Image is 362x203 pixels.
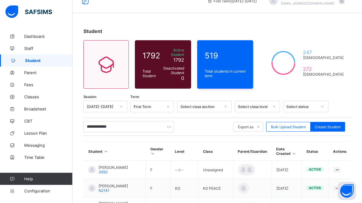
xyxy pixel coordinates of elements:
span: Time Table [24,155,73,160]
th: Gender [146,142,171,161]
div: Select class section [181,104,220,109]
span: 1792 [173,57,184,63]
span: 1792 [142,51,160,60]
span: Deactivated Student [163,66,184,75]
th: Status [302,142,328,161]
th: Student [84,142,146,161]
span: Student [25,58,73,63]
div: Select status [286,104,317,109]
td: [DATE] [272,179,302,198]
span: Parent [24,70,73,75]
td: [DATE] [272,161,302,179]
span: Fees [24,82,73,87]
td: KG PEACE [198,179,233,198]
i: Sort in Ascending Order [292,151,297,156]
span: [PERSON_NAME] [99,184,128,188]
span: Dashboard [24,34,73,39]
button: Open asap [338,182,356,200]
div: First Term [134,104,163,109]
span: Help [24,176,72,181]
td: --/-- [170,161,198,179]
span: N2141 [99,188,109,193]
span: 519 [205,51,246,60]
span: [PERSON_NAME] [99,165,128,170]
td: F [146,179,171,198]
div: Select class level [238,104,269,109]
span: Bulk Upload Student [271,125,306,129]
img: safsims [5,5,52,18]
th: Class [198,142,233,161]
span: Session [83,95,96,99]
span: Classes [24,94,73,99]
th: Parent/Guardian [233,142,272,161]
span: [EMAIL_ADDRESS][DOMAIN_NAME] [281,2,334,5]
span: Messaging [24,143,73,148]
span: Lesson Plan [24,131,73,136]
th: Actions [328,142,351,161]
span: 272 [303,66,344,72]
span: CBT [24,119,73,123]
span: 0 [181,75,184,81]
i: Sort in Ascending Order [150,151,155,156]
span: Create Student [315,125,341,129]
div: Total Student [141,67,162,80]
span: Staff [24,46,73,51]
span: Configuration [24,188,72,193]
span: Student [83,28,102,34]
div: [DATE]-[DATE] [87,104,116,109]
span: 247 [303,49,344,55]
span: Export as [238,125,253,129]
span: active [309,186,321,190]
span: Broadsheet [24,106,73,111]
span: Term [130,95,139,99]
th: Date Created [272,142,302,161]
span: Total students in current term [205,69,246,78]
span: 3550 [99,170,108,174]
td: F [146,161,171,179]
span: [DEMOGRAPHIC_DATA] [303,72,344,77]
span: active [309,167,321,172]
td: Unassigned [198,161,233,179]
td: KG [170,179,198,198]
i: Sort in Ascending Order [103,149,109,154]
span: [DEMOGRAPHIC_DATA] [303,55,344,60]
span: Active Student [163,48,184,57]
th: Level [170,142,198,161]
